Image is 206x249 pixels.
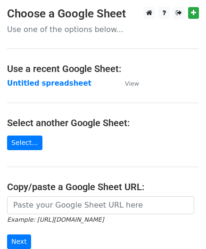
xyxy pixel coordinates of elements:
input: Next [7,234,31,249]
a: View [115,79,139,88]
small: View [125,80,139,87]
small: Example: [URL][DOMAIN_NAME] [7,216,104,223]
p: Use one of the options below... [7,24,199,34]
a: Select... [7,136,42,150]
h3: Choose a Google Sheet [7,7,199,21]
input: Paste your Google Sheet URL here [7,196,194,214]
a: Untitled spreadsheet [7,79,91,88]
h4: Use a recent Google Sheet: [7,63,199,74]
h4: Select another Google Sheet: [7,117,199,129]
h4: Copy/paste a Google Sheet URL: [7,181,199,193]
